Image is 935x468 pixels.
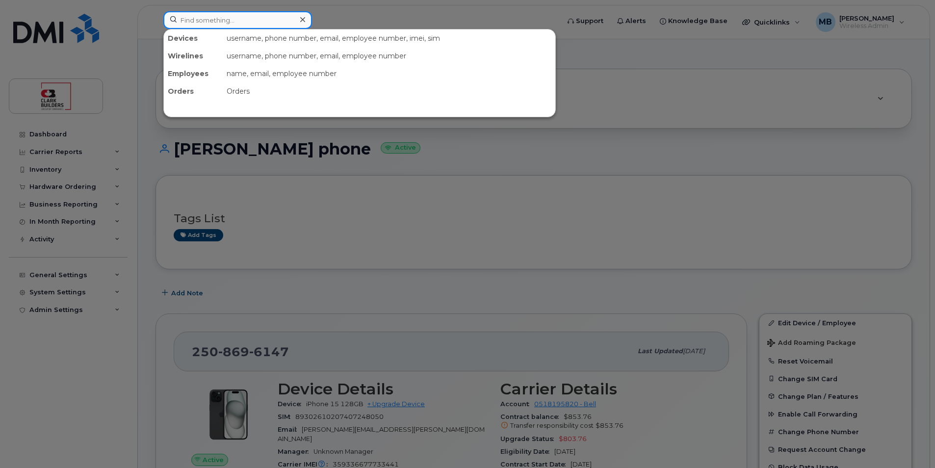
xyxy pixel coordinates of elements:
[164,65,223,82] div: Employees
[164,47,223,65] div: Wirelines
[223,47,555,65] div: username, phone number, email, employee number
[223,29,555,47] div: username, phone number, email, employee number, imei, sim
[223,82,555,100] div: Orders
[164,29,223,47] div: Devices
[892,425,928,461] iframe: Messenger Launcher
[164,82,223,100] div: Orders
[223,65,555,82] div: name, email, employee number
